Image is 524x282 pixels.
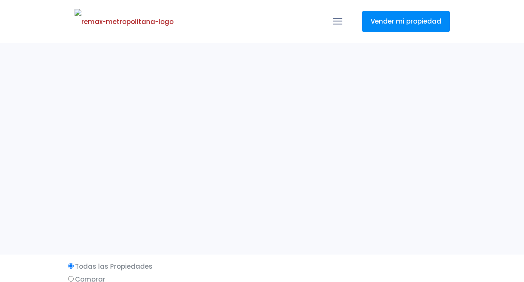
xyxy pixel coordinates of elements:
input: Todas las Propiedades [68,263,74,269]
a: mobile menu [330,14,345,29]
img: remax-metropolitana-logo [75,9,174,35]
label: Todas las Propiedades [66,261,458,272]
input: Comprar [68,276,74,282]
a: Vender mi propiedad [362,11,450,32]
